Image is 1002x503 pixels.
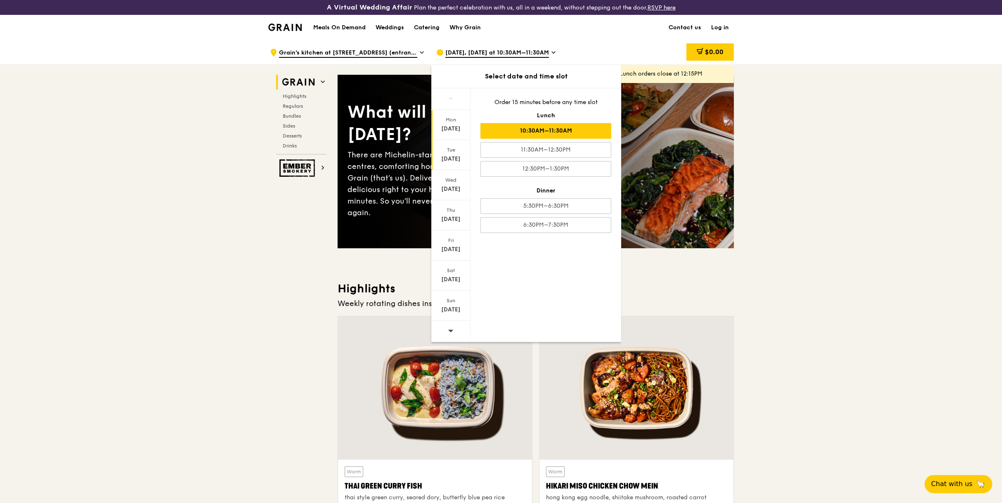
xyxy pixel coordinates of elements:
[345,494,525,502] div: thai style green curry, seared dory, butterfly blue pea rice
[480,98,611,107] div: Order 15 minutes before any time slot
[924,475,992,493] button: Chat with us🦙
[931,479,972,489] span: Chat with us
[345,480,525,492] div: Thai Green Curry Fish
[431,71,621,81] div: Select date and time slot
[480,198,611,214] div: 5:30PM–6:30PM
[546,480,727,492] div: Hikari Miso Chicken Chow Mein
[648,4,676,11] a: RSVP here
[432,207,469,214] div: Thu
[432,245,469,254] div: [DATE]
[338,298,734,309] div: Weekly rotating dishes inspired by flavours from around the world.
[432,267,469,274] div: Sat
[432,155,469,163] div: [DATE]
[432,237,469,244] div: Fri
[480,187,611,195] div: Dinner
[432,297,469,304] div: Sun
[449,15,481,40] div: Why Grain
[432,185,469,193] div: [DATE]
[268,14,302,39] a: GrainGrain
[279,49,417,58] span: Grain's kitchen at [STREET_ADDRESS] (entrance along [PERSON_NAME][GEOGRAPHIC_DATA])
[432,125,469,133] div: [DATE]
[546,494,727,502] div: hong kong egg noodle, shiitake mushroom, roasted carrot
[445,49,549,58] span: [DATE], [DATE] at 10:30AM–11:30AM
[376,15,404,40] div: Weddings
[279,75,317,90] img: Grain web logo
[432,147,469,153] div: Tue
[432,215,469,223] div: [DATE]
[480,217,611,233] div: 6:30PM–7:30PM
[268,24,302,31] img: Grain
[347,101,536,146] div: What will you eat [DATE]?
[620,70,727,78] div: Lunch orders close at 12:15PM
[313,24,366,32] h1: Meals On Demand
[546,466,565,477] div: Warm
[283,143,297,149] span: Drinks
[432,177,469,183] div: Wed
[347,149,536,218] div: There are Michelin-star restaurants, hawker centres, comforting home-cooked classics… and Grain (...
[706,15,734,40] a: Log in
[480,123,611,139] div: 10:30AM–11:30AM
[409,15,444,40] a: Catering
[345,466,363,477] div: Warm
[327,3,412,12] h3: A Virtual Wedding Affair
[371,15,409,40] a: Weddings
[444,15,486,40] a: Why Grain
[283,113,301,119] span: Bundles
[432,275,469,284] div: [DATE]
[283,123,295,129] span: Sides
[432,306,469,314] div: [DATE]
[283,133,302,139] span: Desserts
[338,281,734,296] h3: Highlights
[414,15,440,40] div: Catering
[263,3,739,12] div: Plan the perfect celebration with us, all in a weekend, without stepping out the door.
[432,116,469,123] div: Mon
[283,103,303,109] span: Regulars
[283,93,306,99] span: Highlights
[480,161,611,177] div: 12:30PM–1:30PM
[664,15,706,40] a: Contact us
[279,159,317,177] img: Ember Smokery web logo
[976,479,985,489] span: 🦙
[705,48,723,56] span: $0.00
[480,112,611,120] div: Lunch
[480,142,611,158] div: 11:30AM–12:30PM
